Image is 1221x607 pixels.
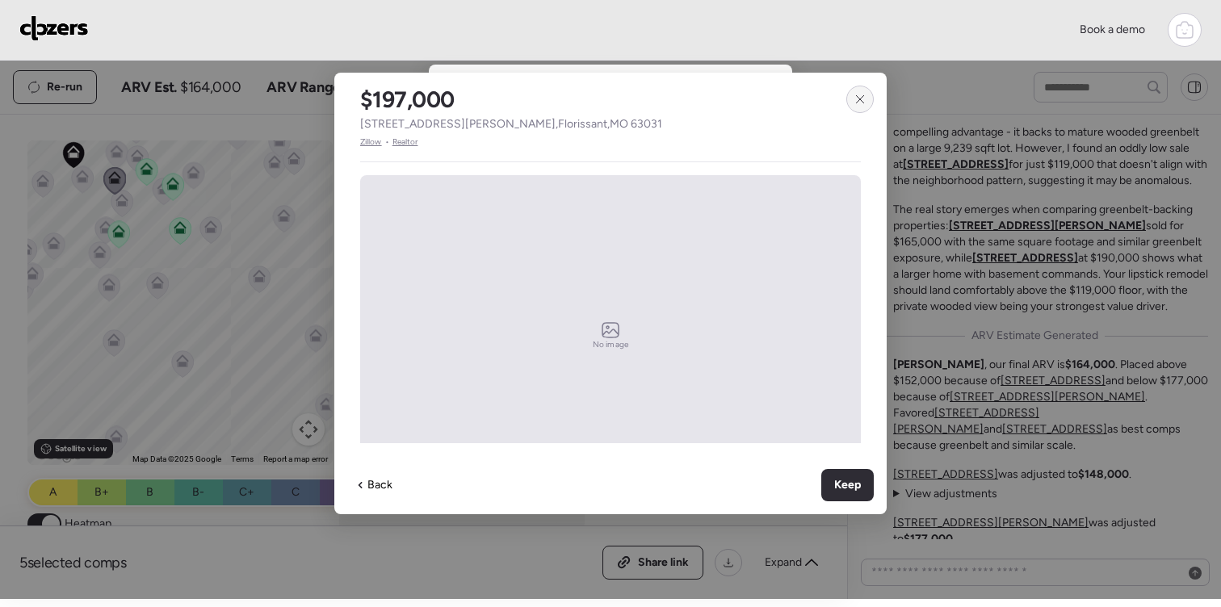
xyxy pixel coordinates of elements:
span: Realtor [392,136,418,149]
span: No image [593,338,628,351]
h2: $197,000 [360,86,455,113]
span: [STREET_ADDRESS][PERSON_NAME] , Florissant , MO 63031 [360,116,662,132]
span: • [385,136,389,149]
span: Book a demo [1080,23,1145,36]
img: Logo [19,15,89,41]
span: Back [367,477,392,493]
span: Zillow [360,136,382,149]
span: Keep [834,477,861,493]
